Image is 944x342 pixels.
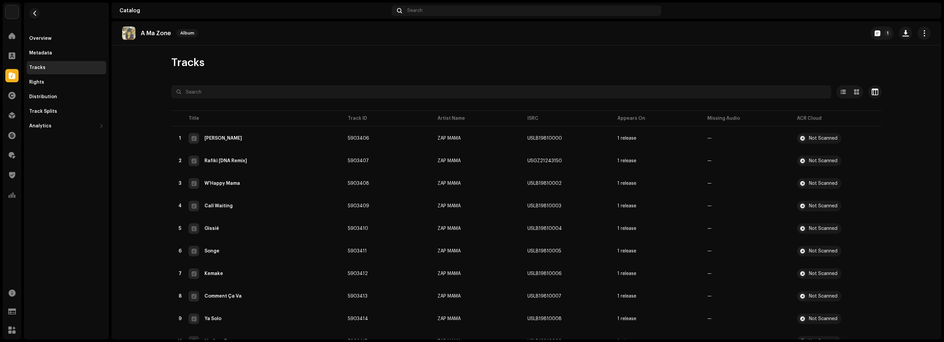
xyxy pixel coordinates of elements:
span: 1 release [617,136,697,141]
button: 1 [871,27,894,40]
img: 0029baec-73b5-4e5b-bf6f-b72015a23c67 [5,5,19,19]
div: Metadata [29,50,52,56]
div: 1 release [617,136,636,141]
div: Overview [29,36,51,41]
span: ZAP MAMA [437,294,517,299]
p-badge: 1 [884,30,891,36]
div: Not Scanned [809,136,837,141]
span: ZAP MAMA [437,159,517,163]
span: 1 release [617,249,697,253]
span: 5903408 [348,181,369,186]
div: Not Scanned [809,159,837,163]
re-m-nav-dropdown: Analytics [27,119,106,133]
div: 1 release [617,271,636,276]
re-a-table-badge: — [707,249,787,253]
div: Not Scanned [809,204,837,208]
span: 5903410 [348,226,368,231]
span: 1 release [617,159,697,163]
span: Tracks [171,56,204,69]
span: 5903406 [348,136,369,141]
div: USGZ21243150 [527,159,562,163]
span: 1 release [617,294,697,299]
div: Iko Iko [204,136,242,141]
div: Not Scanned [809,271,837,276]
img: 9af29e55-491a-4690-b268-372001ffed14 [122,27,135,40]
span: Search [407,8,423,13]
div: 1 release [617,316,636,321]
div: Kemake [204,271,223,276]
div: USLB19810006 [527,271,562,276]
div: Not Scanned [809,294,837,299]
div: 1 release [617,294,636,299]
span: ZAP MAMA [437,316,517,321]
div: 1 release [617,159,636,163]
re-m-nav-item: Rights [27,76,106,89]
span: 1 release [617,316,697,321]
span: ZAP MAMA [437,271,517,276]
div: ZAP MAMA [437,181,461,186]
re-a-table-badge: — [707,181,787,186]
span: ZAP MAMA [437,204,517,208]
span: 5903413 [348,294,367,299]
p: A Ma Zone [141,30,171,37]
re-a-table-badge: — [707,204,787,208]
div: 1 release [617,181,636,186]
div: USLB19810000 [527,136,562,141]
div: Rights [29,80,44,85]
div: Distribution [29,94,57,100]
re-m-nav-item: Metadata [27,46,106,60]
re-m-nav-item: Tracks [27,61,106,74]
div: Songe [204,249,219,253]
div: Rafiki [DNA Remix] [204,159,247,163]
span: 5903414 [348,316,368,321]
span: 5903409 [348,204,369,208]
span: 1 release [617,204,697,208]
div: Analytics [29,123,51,129]
div: USLB19810004 [527,226,562,231]
div: Not Scanned [809,249,837,253]
re-a-table-badge: — [707,136,787,141]
div: USLB19810005 [527,249,561,253]
div: Tracks [29,65,45,70]
div: Call Waiting [204,204,233,208]
re-a-table-badge: — [707,294,787,299]
div: ZAP MAMA [437,316,461,321]
re-m-nav-item: Track Splits [27,105,106,118]
span: Album [176,29,198,37]
div: Gissié [204,226,219,231]
div: ZAP MAMA [437,159,461,163]
span: 5903407 [348,159,369,163]
span: ZAP MAMA [437,181,517,186]
div: ZAP MAMA [437,204,461,208]
div: Track Splits [29,109,57,114]
span: ZAP MAMA [437,226,517,231]
span: 5903411 [348,249,367,253]
div: Not Scanned [809,226,837,231]
div: Not Scanned [809,181,837,186]
div: USLB19810007 [527,294,561,299]
div: Not Scanned [809,316,837,321]
re-a-table-badge: — [707,226,787,231]
div: ZAP MAMA [437,136,461,141]
re-a-table-badge: — [707,316,787,321]
span: 1 release [617,181,697,186]
re-a-table-badge: — [707,271,787,276]
div: Ya Solo [204,316,221,321]
img: 77cc3158-a3d8-4e05-b989-3b4f8fd5cb3f [923,5,933,16]
span: ZAP MAMA [437,136,517,141]
div: W'Happy Mama [204,181,240,186]
div: 1 release [617,226,636,231]
span: 5903412 [348,271,368,276]
div: Comment Ça Va [204,294,242,299]
re-m-nav-item: Distribution [27,90,106,103]
div: ZAP MAMA [437,249,461,253]
re-m-nav-item: Overview [27,32,106,45]
div: USLB19810008 [527,316,562,321]
div: ZAP MAMA [437,271,461,276]
div: Catalog [119,8,389,13]
div: ZAP MAMA [437,226,461,231]
div: USLB19810003 [527,204,561,208]
span: ZAP MAMA [437,249,517,253]
div: 1 release [617,204,636,208]
span: 1 release [617,271,697,276]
